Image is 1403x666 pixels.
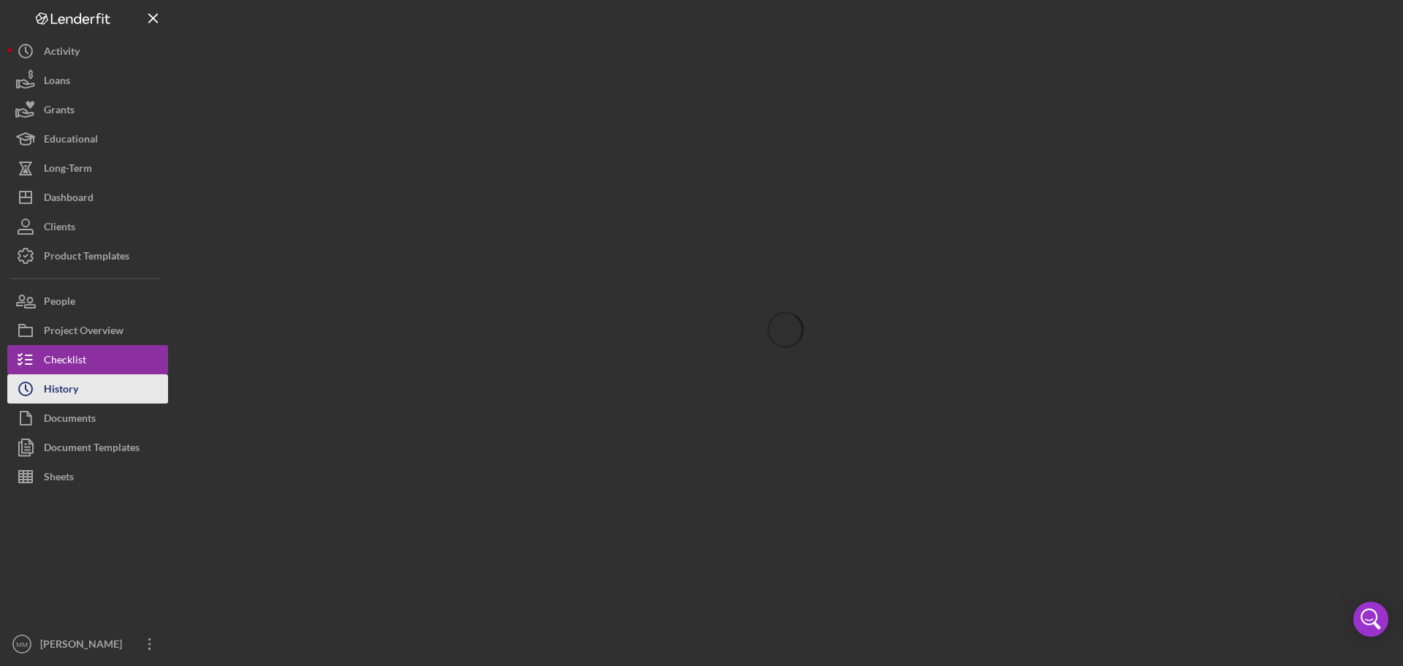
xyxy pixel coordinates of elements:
button: Dashboard [7,183,168,212]
div: Loans [44,66,70,99]
button: Clients [7,212,168,241]
div: Grants [44,95,75,128]
div: Sheets [44,462,74,495]
div: Product Templates [44,241,129,274]
button: Document Templates [7,433,168,462]
div: Long-Term [44,154,92,186]
div: Activity [44,37,80,69]
button: MM[PERSON_NAME] [7,629,168,659]
div: Educational [44,124,98,157]
div: Document Templates [44,433,140,466]
div: Dashboard [44,183,94,216]
div: History [44,374,78,407]
button: Product Templates [7,241,168,270]
button: Documents [7,404,168,433]
button: Checklist [7,345,168,374]
button: People [7,287,168,316]
button: Educational [7,124,168,154]
button: Grants [7,95,168,124]
button: Loans [7,66,168,95]
button: Activity [7,37,168,66]
div: Checklist [44,345,86,378]
button: Project Overview [7,316,168,345]
div: Clients [44,212,75,245]
div: Documents [44,404,96,436]
div: [PERSON_NAME] [37,629,132,662]
button: History [7,374,168,404]
div: Open Intercom Messenger [1353,602,1388,637]
text: MM [16,640,28,648]
button: Sheets [7,462,168,491]
div: People [44,287,75,319]
button: Long-Term [7,154,168,183]
div: Project Overview [44,316,123,349]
